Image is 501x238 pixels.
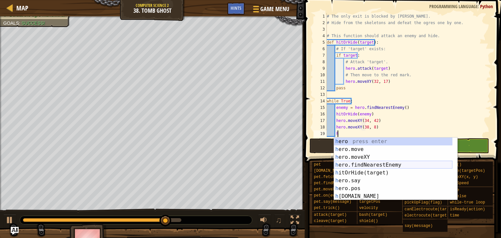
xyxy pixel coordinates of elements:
[314,111,327,117] div: 16
[288,214,301,228] button: Toggle fullscreen
[314,85,327,91] div: 12
[429,3,478,9] span: Programming language
[314,65,327,72] div: 9
[13,4,28,12] a: Map
[3,21,19,26] span: Goals
[16,4,28,12] span: Map
[314,213,347,217] span: attack(target)
[314,117,327,124] div: 17
[3,214,16,228] button: Ctrl + P: Play
[19,21,22,26] span: :
[248,3,293,18] button: Game Menu
[314,46,327,52] div: 6
[314,72,327,78] div: 10
[274,214,285,228] button: ♫
[22,21,45,26] span: Success!
[450,181,469,186] span: maxSpeed
[314,26,327,33] div: 3
[314,91,327,98] div: 13
[310,138,398,153] button: Run ⇧↵
[314,33,327,39] div: 4
[359,206,378,210] span: velocity
[359,213,387,217] span: bash(target)
[276,215,282,225] span: ♫
[314,20,327,26] div: 2
[314,98,327,104] div: 14
[314,200,351,204] span: pet.say(message)
[314,52,327,59] div: 7
[314,39,327,46] div: 5
[450,194,466,199] span: if/else
[314,219,347,223] span: cleave(target)
[359,219,378,223] span: shield()
[478,3,480,9] span: :
[404,207,456,212] span: canElectrocute(target)
[404,213,449,218] span: electrocute(target)
[359,200,380,204] span: targetPos
[450,213,459,218] span: time
[314,193,375,198] span: pet.on(eventType, handler)
[314,162,321,167] span: pet
[314,169,361,173] span: [DOMAIN_NAME](enemy)
[404,200,442,205] span: pickUpFlag(flag)
[231,5,241,11] span: Hints
[314,175,349,179] span: pet.fetch(item)
[314,181,377,186] span: pet.findNearestByType(type)
[314,187,351,192] span: pet.moveXY(x, y)
[450,175,478,179] span: moveXY(x, y)
[450,169,485,173] span: move(targetPos)
[450,200,485,205] span: while-true loop
[260,5,289,13] span: Game Menu
[314,130,327,137] div: 19
[314,137,327,143] div: 20
[258,214,271,228] button: Adjust volume
[314,206,340,210] span: pet.trick()
[314,78,327,85] div: 11
[404,224,433,228] span: say(message)
[314,13,327,20] div: 1
[314,104,327,111] div: 15
[314,59,327,65] div: 8
[314,124,327,130] div: 18
[480,3,493,9] span: Python
[450,207,485,212] span: isReady(action)
[11,227,19,235] button: Ask AI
